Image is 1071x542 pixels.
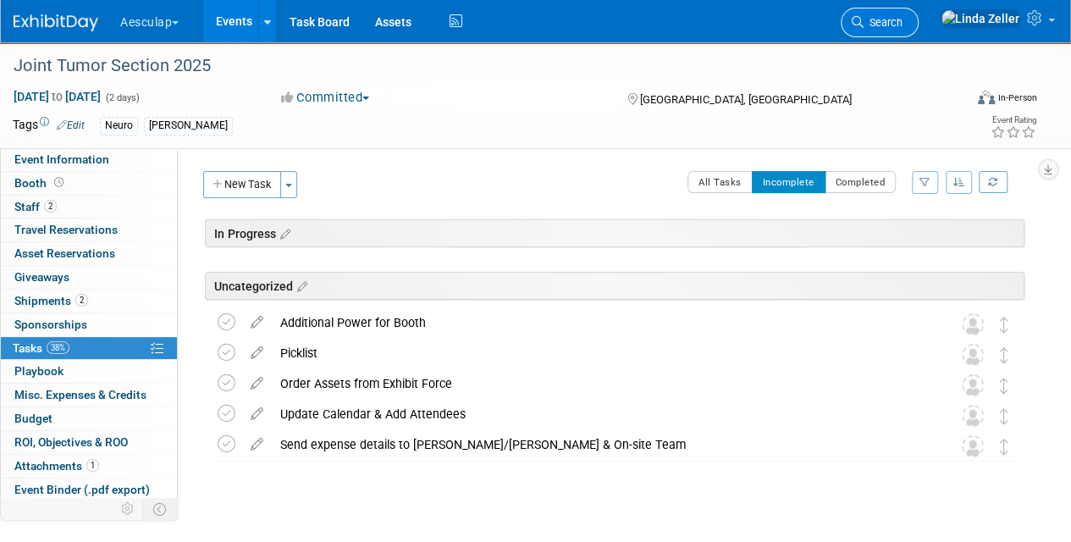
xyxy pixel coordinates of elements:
a: edit [242,315,272,330]
img: Unassigned [962,374,984,396]
span: 38% [47,341,69,354]
span: Event Binder (.pdf export) [14,483,150,496]
button: Incomplete [752,171,825,193]
a: edit [242,376,272,391]
img: Unassigned [962,435,984,457]
span: Playbook [14,364,63,378]
i: Move task [1000,317,1008,333]
span: Search [864,16,903,29]
a: ROI, Objectives & ROO [1,431,177,454]
a: Refresh [979,171,1008,193]
span: (2 days) [104,92,140,103]
div: Send expense details to [PERSON_NAME]/[PERSON_NAME] & On-site Team [272,430,928,459]
i: Move task [1000,347,1008,363]
button: All Tasks [687,171,753,193]
span: Booth [14,176,67,190]
a: Giveaways [1,266,177,289]
a: Misc. Expenses & Credits [1,384,177,406]
a: Shipments2 [1,290,177,312]
div: Additional Power for Booth [272,308,928,337]
a: Tasks38% [1,337,177,360]
div: Event Format [887,88,1037,113]
img: Linda Zeller [941,9,1020,28]
div: [PERSON_NAME] [144,117,233,135]
i: Move task [1000,408,1008,424]
div: Picklist [272,339,928,368]
a: edit [242,346,272,361]
a: Playbook [1,360,177,383]
button: Committed [275,89,376,107]
a: Edit sections [276,224,290,241]
a: Search [841,8,919,37]
span: to [49,90,65,103]
span: Travel Reservations [14,223,118,236]
div: In-Person [997,91,1037,104]
div: Event Rating [991,116,1036,124]
a: Attachments1 [1,455,177,478]
div: Neuro [100,117,138,135]
div: Order Assets from Exhibit Force [272,369,928,398]
a: Sponsorships [1,313,177,336]
span: Staff [14,200,57,213]
img: Format-Inperson.png [978,91,995,104]
a: Event Binder (.pdf export) [1,478,177,501]
span: Shipments [14,294,88,307]
a: Event Information [1,148,177,171]
span: Event Information [14,152,109,166]
span: Misc. Expenses & Credits [14,388,146,401]
img: Unassigned [962,344,984,366]
img: Unassigned [962,313,984,335]
span: ROI, Objectives & ROO [14,435,128,449]
td: Toggle Event Tabs [143,498,178,520]
div: Update Calendar & Add Attendees [272,400,928,429]
img: ExhibitDay [14,14,98,31]
i: Move task [1000,378,1008,394]
span: Sponsorships [14,318,87,331]
span: 1 [86,459,99,472]
img: Unassigned [962,405,984,427]
a: Staff2 [1,196,177,218]
a: Asset Reservations [1,242,177,265]
a: edit [242,406,272,422]
a: edit [242,437,272,452]
span: Tasks [13,341,69,355]
a: Edit [57,119,85,131]
i: Move task [1000,439,1008,455]
a: Travel Reservations [1,218,177,241]
span: Giveaways [14,270,69,284]
span: [GEOGRAPHIC_DATA], [GEOGRAPHIC_DATA] [639,93,851,106]
td: Tags [13,116,85,135]
div: Uncategorized [205,272,1024,300]
span: Booth not reserved yet [51,176,67,189]
a: Edit sections [293,277,307,294]
td: Personalize Event Tab Strip [113,498,143,520]
span: Budget [14,412,52,425]
button: Completed [825,171,897,193]
span: 2 [44,200,57,213]
button: New Task [203,171,281,198]
span: Attachments [14,459,99,473]
span: [DATE] [DATE] [13,89,102,104]
div: In Progress [205,219,1024,247]
span: 2 [75,294,88,307]
a: Budget [1,407,177,430]
div: Joint Tumor Section 2025 [8,51,950,81]
span: Asset Reservations [14,246,115,260]
a: Booth [1,172,177,195]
